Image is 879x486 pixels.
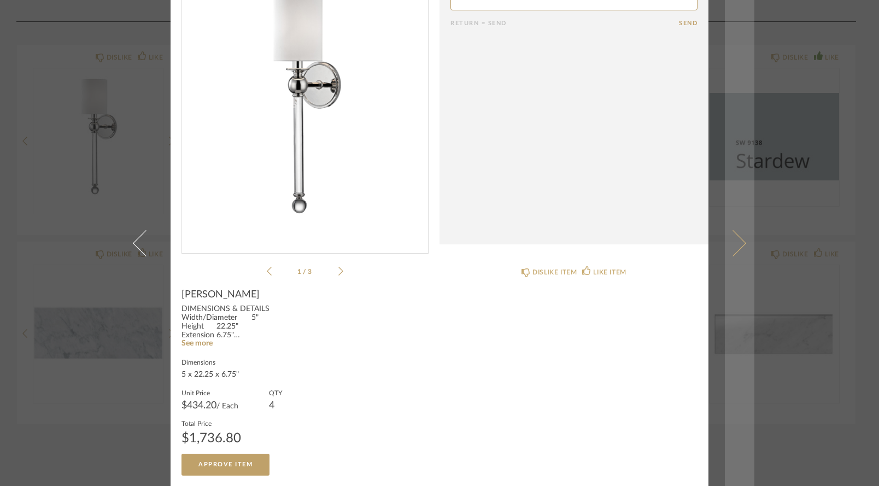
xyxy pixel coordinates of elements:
span: Approve Item [198,461,253,467]
span: 3 [308,268,313,275]
div: 4 [269,401,282,410]
button: Send [679,20,698,27]
span: / Each [216,402,238,410]
div: DISLIKE ITEM [532,267,577,278]
label: QTY [269,388,282,397]
div: LIKE ITEM [593,267,626,278]
span: / [303,268,308,275]
span: 1 [297,268,303,275]
div: 5 x 22.25 x 6.75" [181,371,239,379]
div: $1,736.80 [181,432,241,445]
div: Return = Send [450,20,679,27]
div: DIMENSIONS & DETAILS Width/Diameter 5" Height 22.25" Extension 6.75" Top To Center 9" Weight 3 lb... [181,305,429,340]
span: [PERSON_NAME] [181,289,260,301]
button: Approve Item [181,454,269,476]
label: Unit Price [181,388,238,397]
label: Total Price [181,419,241,428]
span: $434.20 [181,401,216,411]
label: Dimensions [181,358,239,366]
a: See more [181,339,213,347]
